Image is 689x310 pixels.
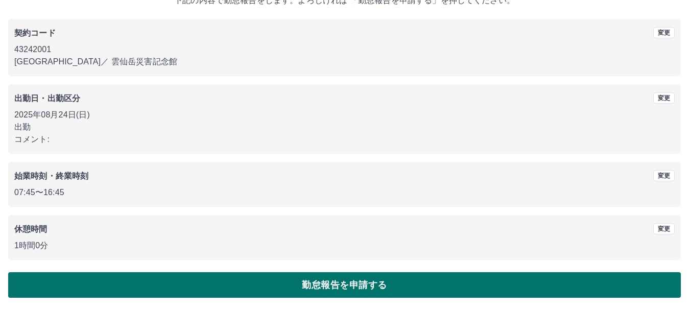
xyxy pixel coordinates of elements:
b: 出勤日・出勤区分 [14,94,80,103]
p: 2025年08月24日(日) [14,109,675,121]
b: 休憩時間 [14,225,47,233]
p: 07:45 〜 16:45 [14,186,675,199]
b: 始業時刻・終業時刻 [14,172,88,180]
p: [GEOGRAPHIC_DATA] ／ 雲仙岳災害記念館 [14,56,675,68]
button: 変更 [653,170,675,181]
button: 勤怠報告を申請する [8,272,681,298]
b: 契約コード [14,29,56,37]
button: 変更 [653,27,675,38]
button: 変更 [653,92,675,104]
button: 変更 [653,223,675,234]
p: 43242001 [14,43,675,56]
p: コメント: [14,133,675,146]
p: 出勤 [14,121,675,133]
p: 1時間0分 [14,240,675,252]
